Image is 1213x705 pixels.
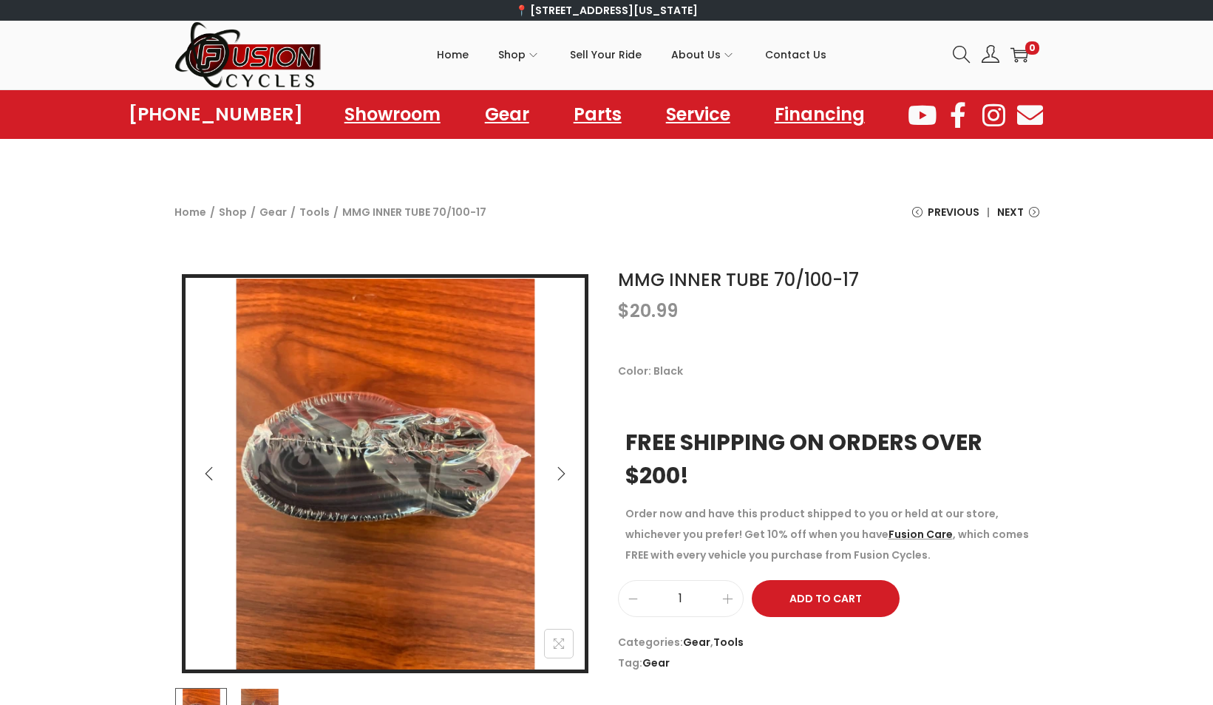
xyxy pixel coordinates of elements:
a: Service [651,98,745,132]
nav: Primary navigation [322,21,942,88]
button: Previous [193,457,225,490]
span: $ [618,299,630,323]
a: Shop [498,21,540,88]
img: MMG INNER TUBE 70/100-17 [186,278,585,677]
a: Home [174,205,206,219]
span: / [290,202,296,222]
a: [PHONE_NUMBER] [129,104,303,125]
a: Gear [642,655,670,670]
a: Financing [760,98,880,132]
a: Gear [470,98,544,132]
img: Woostify retina logo [174,21,322,89]
a: Shop [219,205,247,219]
span: About Us [671,36,721,73]
a: Previous [912,202,979,234]
a: Tools [713,635,744,650]
span: / [251,202,256,222]
nav: Menu [330,98,880,132]
span: / [210,202,215,222]
bdi: 20.99 [618,299,678,323]
a: Contact Us [765,21,826,88]
span: Categories: , [618,632,1039,653]
a: Parts [559,98,636,132]
a: Next [997,202,1039,234]
span: Home [437,36,469,73]
a: About Us [671,21,735,88]
a: 📍 [STREET_ADDRESS][US_STATE] [515,3,698,18]
a: 0 [1010,46,1028,64]
a: Sell Your Ride [570,21,642,88]
span: Next [997,202,1024,222]
button: Next [545,457,577,490]
p: Order now and have this product shipped to you or held at our store, whichever you prefer! Get 10... [625,503,1032,565]
span: Tag: [618,653,1039,673]
a: Showroom [330,98,455,132]
span: Previous [928,202,979,222]
h3: FREE SHIPPING ON ORDERS OVER $200! [625,426,1032,492]
input: Product quantity [619,588,743,609]
span: MMG INNER TUBE 70/100-17 [342,202,486,222]
a: Tools [299,205,330,219]
a: Gear [259,205,287,219]
a: Fusion Care [888,527,953,542]
span: Contact Us [765,36,826,73]
p: Color: Black [618,361,1039,381]
span: Sell Your Ride [570,36,642,73]
span: Shop [498,36,526,73]
a: Home [437,21,469,88]
a: Gear [683,635,710,650]
span: / [333,202,339,222]
button: Add to Cart [752,580,900,617]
